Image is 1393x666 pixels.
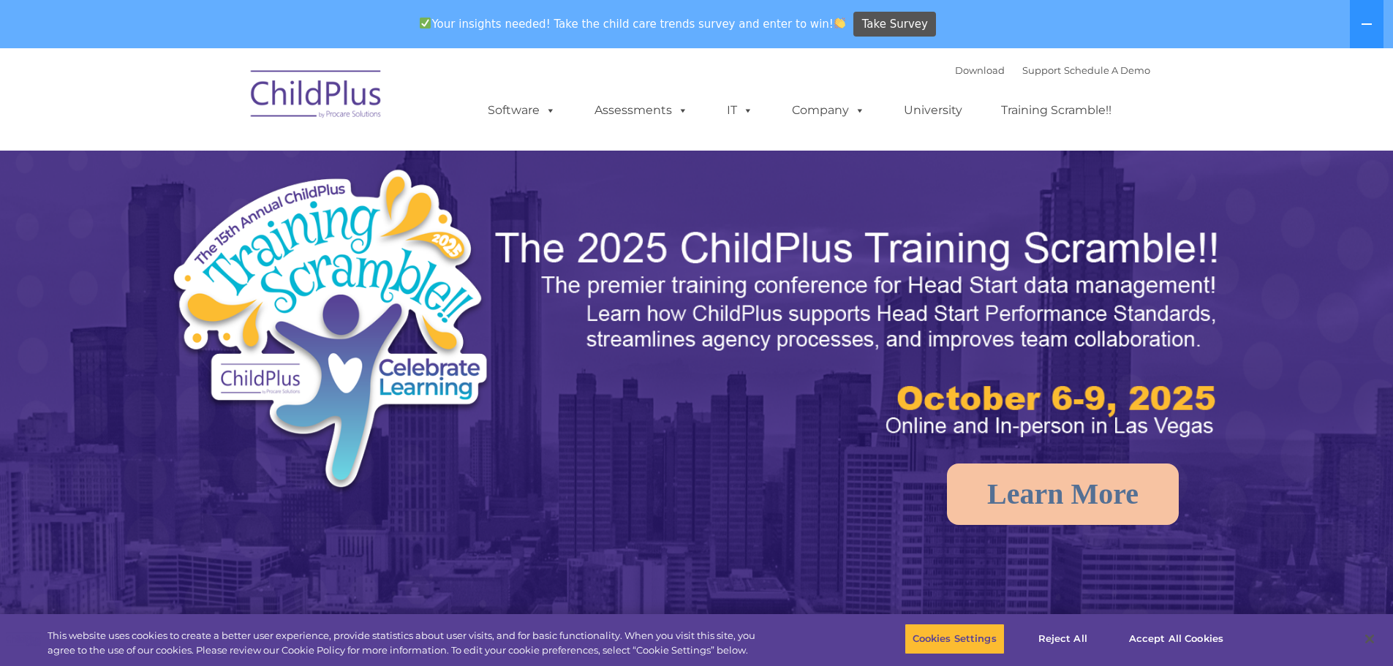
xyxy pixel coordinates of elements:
[1121,624,1231,654] button: Accept All Cookies
[1354,623,1386,655] button: Close
[1064,64,1150,76] a: Schedule A Demo
[580,96,703,125] a: Assessments
[414,10,852,38] span: Your insights needed! Take the child care trends survey and enter to win!
[905,624,1005,654] button: Cookies Settings
[473,96,570,125] a: Software
[777,96,880,125] a: Company
[48,629,766,657] div: This website uses cookies to create a better user experience, provide statistics about user visit...
[834,18,845,29] img: 👏
[203,156,265,167] span: Phone number
[203,97,248,107] span: Last name
[853,12,936,37] a: Take Survey
[1022,64,1061,76] a: Support
[889,96,977,125] a: University
[420,18,431,29] img: ✅
[955,64,1150,76] font: |
[955,64,1005,76] a: Download
[712,96,768,125] a: IT
[1017,624,1109,654] button: Reject All
[986,96,1126,125] a: Training Scramble!!
[862,12,928,37] span: Take Survey
[244,60,390,133] img: ChildPlus by Procare Solutions
[947,463,1179,525] a: Learn More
